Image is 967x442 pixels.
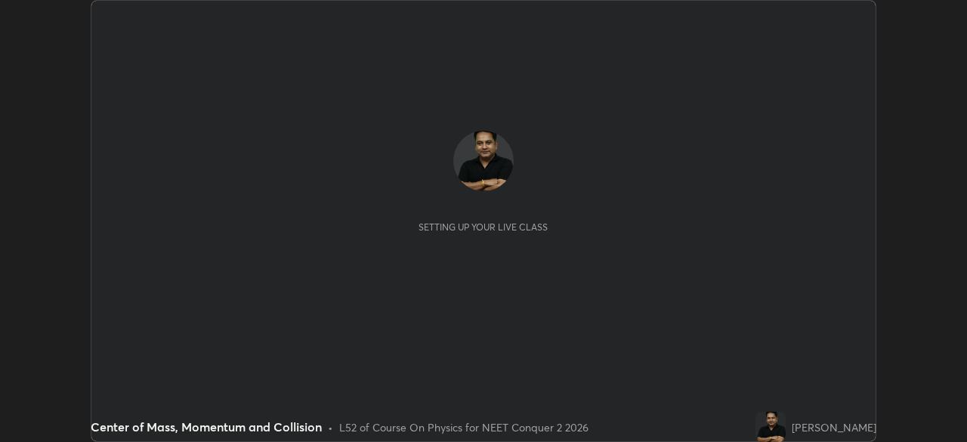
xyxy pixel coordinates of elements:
div: Setting up your live class [419,221,548,233]
div: • [328,419,333,435]
img: 866aaf4fe3684a94a3c50856bc9fb742.png [755,412,786,442]
div: Center of Mass, Momentum and Collision [91,418,322,436]
div: L52 of Course On Physics for NEET Conquer 2 2026 [339,419,589,435]
img: 866aaf4fe3684a94a3c50856bc9fb742.png [453,131,514,191]
div: [PERSON_NAME] [792,419,876,435]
